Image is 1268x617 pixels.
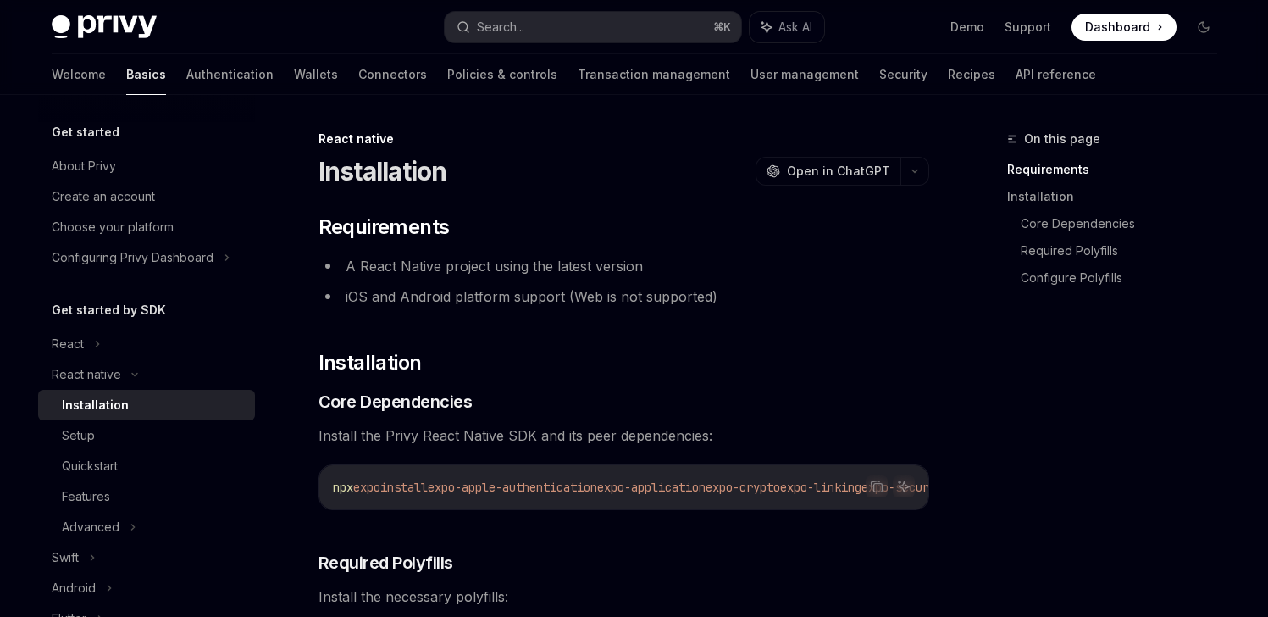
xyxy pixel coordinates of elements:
[879,54,927,95] a: Security
[787,163,890,180] span: Open in ChatGPT
[52,15,157,39] img: dark logo
[38,151,255,181] a: About Privy
[1021,264,1231,292] a: Configure Polyfills
[597,480,706,495] span: expo-application
[52,334,84,354] div: React
[38,451,255,481] a: Quickstart
[52,122,119,142] h5: Get started
[52,247,213,268] div: Configuring Privy Dashboard
[861,480,977,495] span: expo-secure-store
[38,481,255,512] a: Features
[780,480,861,495] span: expo-linking
[706,480,780,495] span: expo-crypto
[778,19,812,36] span: Ask AI
[38,390,255,420] a: Installation
[1085,19,1150,36] span: Dashboard
[186,54,274,95] a: Authentication
[950,19,984,36] a: Demo
[318,285,929,308] li: iOS and Android platform support (Web is not supported)
[353,480,380,495] span: expo
[62,456,118,476] div: Quickstart
[126,54,166,95] a: Basics
[318,131,929,147] div: React native
[1021,237,1231,264] a: Required Polyfills
[750,54,859,95] a: User management
[333,480,353,495] span: npx
[52,578,96,598] div: Android
[750,12,824,42] button: Ask AI
[62,425,95,446] div: Setup
[756,157,900,186] button: Open in ChatGPT
[1007,156,1231,183] a: Requirements
[1190,14,1217,41] button: Toggle dark mode
[38,420,255,451] a: Setup
[62,395,129,415] div: Installation
[1005,19,1051,36] a: Support
[318,390,473,414] span: Core Dependencies
[318,349,422,376] span: Installation
[318,254,929,278] li: A React Native project using the latest version
[1021,210,1231,237] a: Core Dependencies
[52,186,155,207] div: Create an account
[445,12,741,42] button: Search...⌘K
[893,475,915,497] button: Ask AI
[380,480,428,495] span: install
[318,551,453,575] span: Required Polyfills
[62,486,110,507] div: Features
[477,17,524,37] div: Search...
[52,156,116,176] div: About Privy
[52,54,106,95] a: Welcome
[1016,54,1096,95] a: API reference
[52,364,121,385] div: React native
[62,517,119,537] div: Advanced
[578,54,730,95] a: Transaction management
[38,181,255,212] a: Create an account
[318,156,447,186] h1: Installation
[318,424,929,447] span: Install the Privy React Native SDK and its peer dependencies:
[713,20,731,34] span: ⌘ K
[358,54,427,95] a: Connectors
[294,54,338,95] a: Wallets
[866,475,888,497] button: Copy the contents from the code block
[447,54,557,95] a: Policies & controls
[52,300,166,320] h5: Get started by SDK
[52,217,174,237] div: Choose your platform
[52,548,79,568] div: Swift
[1024,129,1100,149] span: On this page
[948,54,995,95] a: Recipes
[428,480,597,495] span: expo-apple-authentication
[1071,14,1177,41] a: Dashboard
[318,585,929,609] span: Install the necessary polyfills:
[318,214,450,241] span: Requirements
[38,212,255,242] a: Choose your platform
[1007,183,1231,210] a: Installation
